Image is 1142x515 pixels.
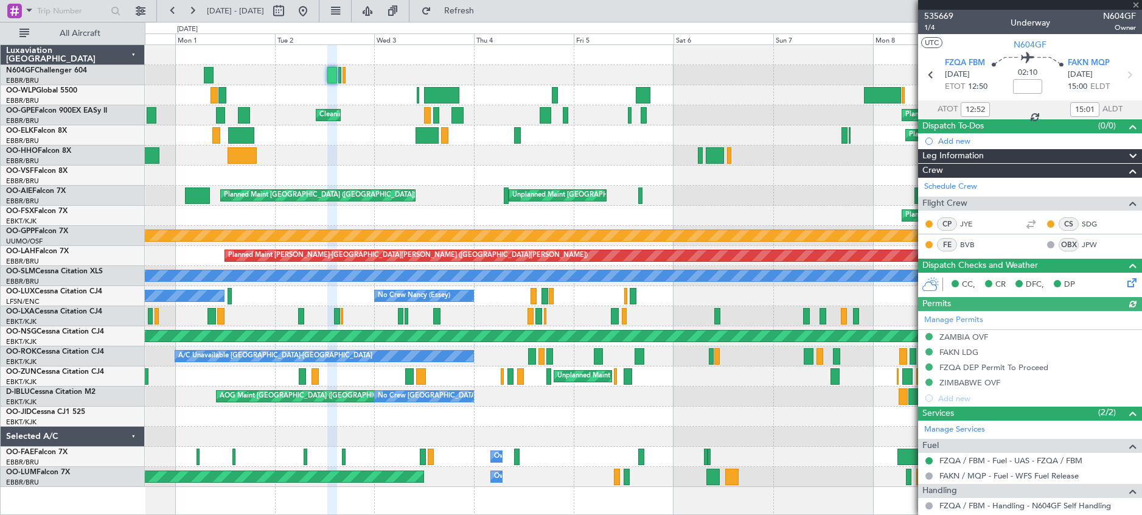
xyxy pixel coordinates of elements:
[6,449,34,456] span: OO-FAE
[6,76,39,85] a: EBBR/BRU
[177,24,198,35] div: [DATE]
[378,287,450,305] div: No Crew Nancy (Essey)
[1026,279,1044,291] span: DFC,
[6,67,35,74] span: N604GF
[905,106,1126,124] div: Planned Maint [GEOGRAPHIC_DATA] ([GEOGRAPHIC_DATA] National)
[922,259,1038,273] span: Dispatch Checks and Weather
[6,308,35,315] span: OO-LXA
[6,67,87,74] a: N604GFChallenger 604
[968,81,987,93] span: 12:50
[960,219,987,229] a: JYE
[494,468,577,486] div: Owner Melsbroek Air Base
[922,197,967,211] span: Flight Crew
[873,33,973,44] div: Mon 8
[6,328,104,335] a: OO-NSGCessna Citation CJ4
[962,279,975,291] span: CC,
[6,398,37,407] a: EBKT/KJK
[6,228,35,235] span: OO-GPP
[1068,69,1093,81] span: [DATE]
[938,136,1136,146] div: Add new
[938,103,958,116] span: ATOT
[416,1,489,21] button: Refresh
[995,279,1006,291] span: CR
[6,368,37,376] span: OO-ZUN
[6,408,85,416] a: OO-JIDCessna CJ1 525
[6,337,37,346] a: EBKT/KJK
[6,288,102,295] a: OO-LUXCessna Citation CJ4
[6,248,69,255] a: OO-LAHFalcon 7X
[6,388,30,396] span: D-IBLU
[6,377,37,387] a: EBKT/KJK
[939,471,1079,481] a: FAKN / MQP - Fuel - WFS Fuel Release
[6,187,32,195] span: OO-AIE
[924,424,985,436] a: Manage Services
[6,348,37,356] span: OO-ROK
[6,268,103,275] a: OO-SLMCessna Citation XLS
[6,317,37,326] a: EBKT/KJK
[6,277,39,286] a: EBBR/BRU
[922,484,957,498] span: Handling
[6,208,68,215] a: OO-FSXFalcon 7X
[6,116,39,125] a: EBBR/BRU
[6,167,34,175] span: OO-VSF
[6,87,77,94] a: OO-WLPGlobal 5500
[6,217,37,226] a: EBKT/KJK
[937,217,957,231] div: CP
[494,447,577,466] div: Owner Melsbroek Air Base
[922,439,939,453] span: Fuel
[1068,57,1110,69] span: FAKN MQP
[773,33,873,44] div: Sun 7
[6,469,37,476] span: OO-LUM
[6,368,104,376] a: OO-ZUNCessna Citation CJ4
[1014,38,1046,51] span: N604GF
[924,23,953,33] span: 1/4
[6,268,35,275] span: OO-SLM
[924,10,953,23] span: 535669
[1068,81,1087,93] span: 15:00
[6,197,39,206] a: EBBR/BRU
[6,328,37,335] span: OO-NSG
[945,57,985,69] span: FZQA FBM
[220,387,431,405] div: AOG Maint [GEOGRAPHIC_DATA] ([GEOGRAPHIC_DATA] National)
[922,164,943,178] span: Crew
[6,257,39,266] a: EBBR/BRU
[6,478,39,487] a: EBBR/BRU
[6,388,96,396] a: D-IBLUCessna Citation M2
[13,24,132,43] button: All Aircraft
[6,136,39,145] a: EBBR/BRU
[6,449,68,456] a: OO-FAEFalcon 7X
[1011,16,1050,29] div: Underway
[6,127,67,135] a: OO-ELKFalcon 8X
[1098,406,1116,419] span: (2/2)
[178,347,372,365] div: A/C Unavailable [GEOGRAPHIC_DATA]-[GEOGRAPHIC_DATA]
[32,29,128,38] span: All Aircraft
[434,7,485,15] span: Refresh
[6,297,40,306] a: LFSN/ENC
[1103,10,1136,23] span: N604GF
[1082,219,1109,229] a: SDG
[557,367,757,385] div: Unplanned Maint [GEOGRAPHIC_DATA] ([GEOGRAPHIC_DATA])
[924,181,977,193] a: Schedule Crew
[6,208,34,215] span: OO-FSX
[6,469,70,476] a: OO-LUMFalcon 7X
[922,149,984,163] span: Leg Information
[945,69,970,81] span: [DATE]
[909,126,1051,144] div: Planned Maint Kortrijk-[GEOGRAPHIC_DATA]
[945,81,965,93] span: ETOT
[6,96,39,105] a: EBBR/BRU
[1064,279,1075,291] span: DP
[6,357,37,366] a: EBKT/KJK
[6,177,39,186] a: EBBR/BRU
[574,33,674,44] div: Fri 5
[674,33,773,44] div: Sat 6
[378,387,582,405] div: No Crew [GEOGRAPHIC_DATA] ([GEOGRAPHIC_DATA] National)
[6,107,107,114] a: OO-GPEFalcon 900EX EASy II
[1098,119,1116,132] span: (0/0)
[6,127,33,135] span: OO-ELK
[6,167,68,175] a: OO-VSFFalcon 8X
[922,407,954,421] span: Services
[275,33,375,44] div: Tue 2
[1059,217,1079,231] div: CS
[6,147,38,155] span: OO-HHO
[224,186,416,205] div: Planned Maint [GEOGRAPHIC_DATA] ([GEOGRAPHIC_DATA])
